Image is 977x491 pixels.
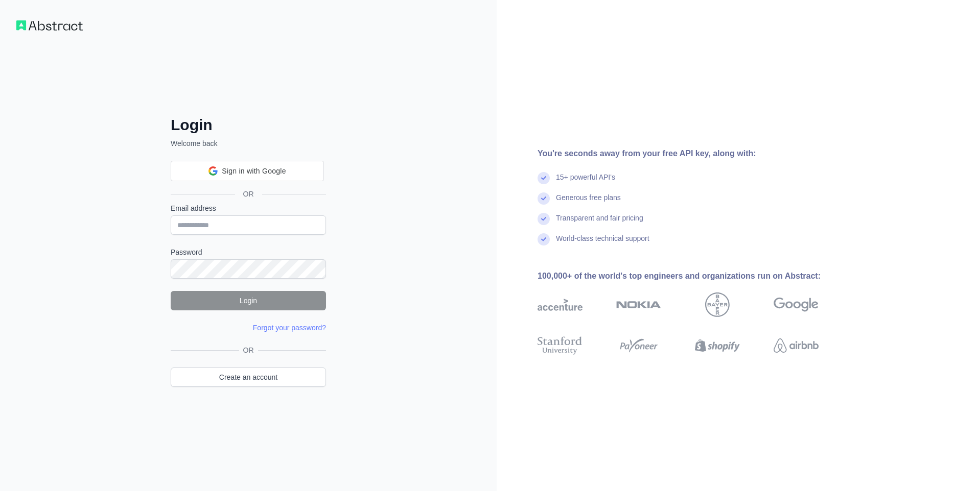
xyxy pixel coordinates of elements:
span: Sign in with Google [222,166,286,177]
div: 15+ powerful API's [556,172,615,192]
img: Workflow [16,20,83,31]
img: bayer [705,292,730,317]
img: shopify [695,334,740,357]
h2: Login [171,116,326,134]
img: check mark [538,172,550,184]
img: accenture [538,292,583,317]
div: Transparent and fair pricing [556,213,643,233]
img: nokia [616,292,661,317]
img: stanford university [538,334,583,357]
img: check mark [538,233,550,245]
div: 100,000+ of the world's top engineers and organizations run on Abstract: [538,270,851,282]
img: google [774,292,819,317]
div: Sign in with Google [171,161,324,181]
div: Generous free plans [556,192,621,213]
label: Email address [171,203,326,213]
img: airbnb [774,334,819,357]
span: OR [235,189,262,199]
button: Login [171,291,326,310]
p: Welcome back [171,138,326,149]
div: World-class technical support [556,233,649,254]
img: check mark [538,192,550,205]
img: check mark [538,213,550,225]
a: Create an account [171,367,326,387]
label: Password [171,247,326,257]
span: OR [239,345,258,355]
a: Forgot your password? [253,324,326,332]
div: You're seconds away from your free API key, along with: [538,148,851,160]
img: payoneer [616,334,661,357]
